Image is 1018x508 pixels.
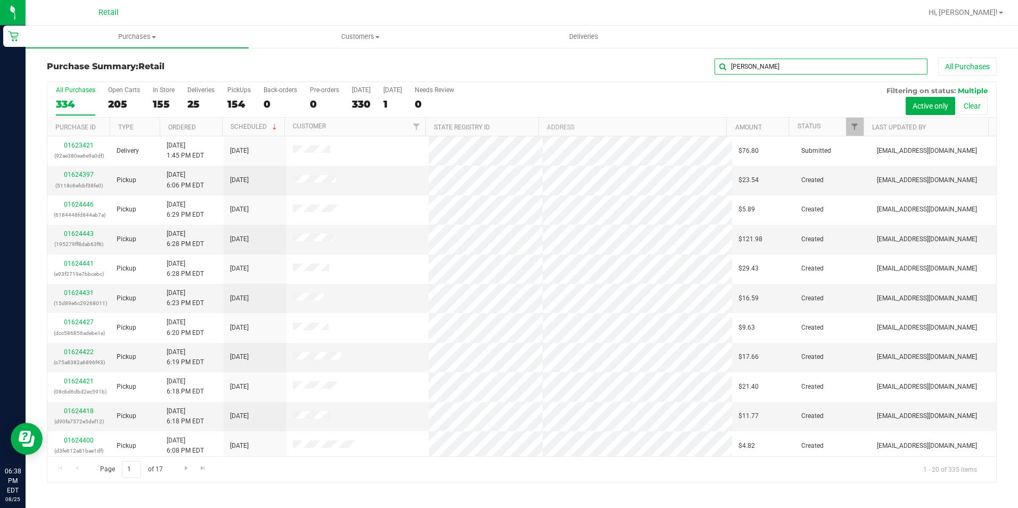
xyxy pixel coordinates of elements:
[117,204,136,215] span: Pickup
[64,201,94,208] a: 01624446
[47,62,364,71] h3: Purchase Summary:
[877,204,977,215] span: [EMAIL_ADDRESS][DOMAIN_NAME]
[877,264,977,274] span: [EMAIL_ADDRESS][DOMAIN_NAME]
[54,269,104,279] p: (e93f2719e7bbcebc)
[167,436,204,456] span: [DATE] 6:08 PM EDT
[738,175,759,185] span: $23.54
[55,124,96,131] a: Purchase ID
[906,97,955,115] button: Active only
[415,98,454,110] div: 0
[167,347,204,367] span: [DATE] 6:19 PM EDT
[11,423,43,455] iframe: Resource center
[738,204,755,215] span: $5.89
[715,59,927,75] input: Search Purchase ID, Original ID, State Registry ID or Customer Name...
[230,323,249,333] span: [DATE]
[877,323,977,333] span: [EMAIL_ADDRESS][DOMAIN_NAME]
[167,376,204,397] span: [DATE] 6:18 PM EDT
[264,86,297,94] div: Back-orders
[187,98,215,110] div: 25
[167,259,204,279] span: [DATE] 6:28 PM EDT
[434,124,490,131] a: State Registry ID
[801,234,824,244] span: Created
[801,175,824,185] span: Created
[117,264,136,274] span: Pickup
[846,118,864,136] a: Filter
[801,411,824,421] span: Created
[801,293,824,304] span: Created
[738,323,755,333] span: $9.63
[352,98,371,110] div: 330
[472,26,695,48] a: Deliveries
[54,239,104,249] p: (195279ff8dab63f6)
[167,317,204,338] span: [DATE] 6:20 PM EDT
[64,437,94,444] a: 01624400
[958,86,988,95] span: Multiple
[167,229,204,249] span: [DATE] 6:28 PM EDT
[877,382,977,392] span: [EMAIL_ADDRESS][DOMAIN_NAME]
[118,124,134,131] a: Type
[738,234,762,244] span: $121.98
[108,86,140,94] div: Open Carts
[168,124,196,131] a: Ordered
[230,382,249,392] span: [DATE]
[117,411,136,421] span: Pickup
[122,461,141,478] input: 1
[264,98,297,110] div: 0
[26,26,249,48] a: Purchases
[230,204,249,215] span: [DATE]
[54,298,104,308] p: (15d89e6c29268011)
[153,86,175,94] div: In Store
[117,441,136,451] span: Pickup
[877,411,977,421] span: [EMAIL_ADDRESS][DOMAIN_NAME]
[227,98,251,110] div: 154
[91,461,171,478] span: Page of 17
[738,146,759,156] span: $76.80
[738,411,759,421] span: $11.77
[117,382,136,392] span: Pickup
[230,293,249,304] span: [DATE]
[249,32,471,42] span: Customers
[230,441,249,451] span: [DATE]
[231,123,279,130] a: Scheduled
[5,495,21,503] p: 08/25
[167,288,204,308] span: [DATE] 6:23 PM EDT
[167,170,204,190] span: [DATE] 6:06 PM EDT
[801,146,831,156] span: Submitted
[187,86,215,94] div: Deliveries
[64,171,94,178] a: 01624397
[538,118,726,136] th: Address
[801,441,824,451] span: Created
[98,8,119,17] span: Retail
[138,61,165,71] span: Retail
[108,98,140,110] div: 205
[555,32,613,42] span: Deliveries
[293,122,326,130] a: Customer
[64,318,94,326] a: 01624427
[153,98,175,110] div: 155
[877,175,977,185] span: [EMAIL_ADDRESS][DOMAIN_NAME]
[872,124,926,131] a: Last Updated By
[54,151,104,161] p: (92ae380ea6e9a0df)
[310,98,339,110] div: 0
[64,407,94,415] a: 01624418
[877,441,977,451] span: [EMAIL_ADDRESS][DOMAIN_NAME]
[230,264,249,274] span: [DATE]
[877,146,977,156] span: [EMAIL_ADDRESS][DOMAIN_NAME]
[117,175,136,185] span: Pickup
[117,352,136,362] span: Pickup
[117,146,139,156] span: Delivery
[798,122,820,130] a: Status
[230,175,249,185] span: [DATE]
[915,461,986,477] span: 1 - 20 of 335 items
[117,323,136,333] span: Pickup
[886,86,956,95] span: Filtering on status:
[938,58,997,76] button: All Purchases
[8,31,19,42] inline-svg: Retail
[167,200,204,220] span: [DATE] 6:29 PM EDT
[178,461,194,476] a: Go to the next page
[801,382,824,392] span: Created
[383,86,402,94] div: [DATE]
[738,352,759,362] span: $17.66
[230,234,249,244] span: [DATE]
[877,293,977,304] span: [EMAIL_ADDRESS][DOMAIN_NAME]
